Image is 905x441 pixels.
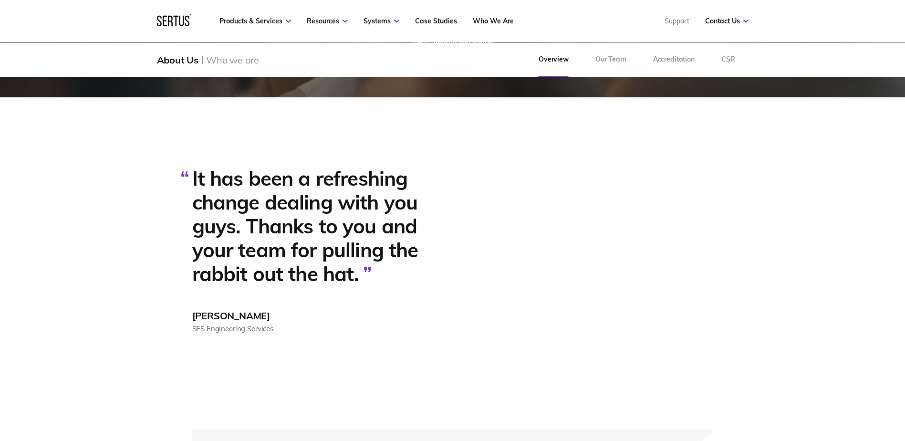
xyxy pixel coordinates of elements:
[192,324,459,333] div: SES Engineering Services
[665,17,689,25] a: Support
[733,330,905,441] iframe: Chat Widget
[415,17,457,25] a: Case Studies
[192,167,459,286] div: It has been a refreshing change dealing with you guys. Thanks to you and your team for pulling th...
[705,17,749,25] a: Contact Us
[219,17,291,25] a: Products & Services
[157,54,198,66] div: About Us
[364,17,399,25] a: Systems
[192,310,459,322] div: [PERSON_NAME]
[708,42,749,77] a: CSR
[206,54,259,66] div: Who we are
[582,42,640,77] a: Our Team
[307,17,348,25] a: Resources
[640,42,708,77] a: Accreditation
[473,17,514,25] a: Who We Are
